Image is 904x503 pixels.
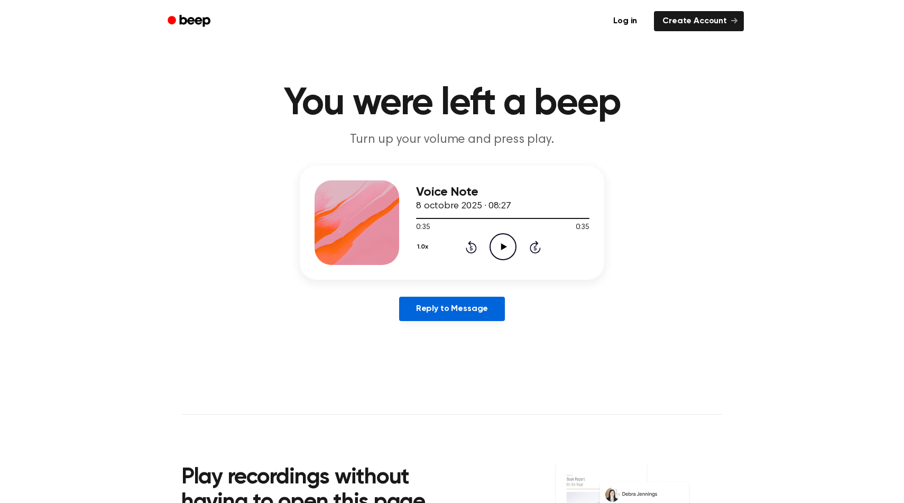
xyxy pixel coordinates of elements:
[416,185,589,199] h3: Voice Note
[160,11,220,32] a: Beep
[576,222,589,233] span: 0:35
[416,222,430,233] span: 0:35
[399,297,505,321] a: Reply to Message
[416,202,511,211] span: 8 octobre 2025 · 08:27
[654,11,744,31] a: Create Account
[181,85,723,123] h1: You were left a beep
[416,238,432,256] button: 1.0x
[249,131,655,149] p: Turn up your volume and press play.
[603,9,648,33] a: Log in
